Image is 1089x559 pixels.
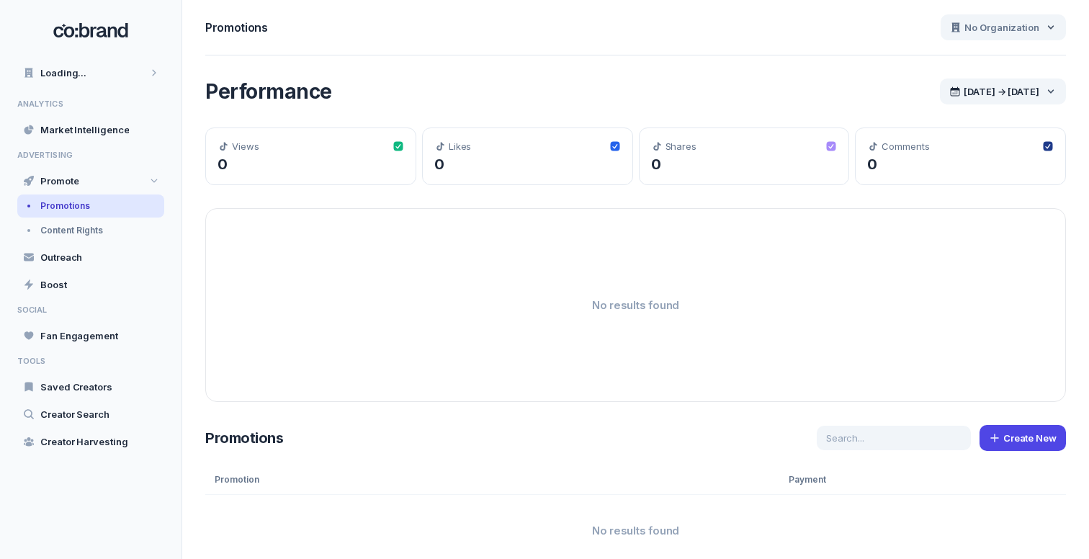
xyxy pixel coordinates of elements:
[17,272,164,297] a: Boost
[17,375,164,399] a: Saved Creators
[40,225,103,236] span: Content Rights
[1003,431,1057,444] span: Create New
[434,156,444,173] span: 0
[40,200,90,212] span: Promotions
[867,156,877,173] span: 0
[651,156,661,173] span: 0
[40,329,118,342] span: Fan Engagement
[17,219,164,242] a: Content Rights
[17,357,164,366] span: TOOLS
[592,524,679,538] span: No results found
[17,323,164,348] a: Fan Engagement
[40,174,79,187] span: Promote
[17,99,164,109] span: ANALYTICS
[964,21,1039,34] span: No Organization
[17,151,164,160] span: ADVERTISING
[665,140,697,153] span: Shares
[17,117,164,142] a: Market Intelligence
[980,425,1066,451] button: Create New
[40,278,67,291] span: Boost
[592,298,679,313] span: No results found
[17,245,164,269] a: Outreach
[17,305,164,315] span: SOCIAL
[205,429,283,447] span: Promotions
[40,123,129,136] span: Market Intelligence
[17,402,164,426] a: Creator Search
[779,465,1066,494] div: Payment
[40,66,86,79] span: Loading...
[40,435,128,448] span: Creator Harvesting
[817,426,971,450] input: Search...
[215,474,259,486] span: Promotion
[40,380,112,393] span: Saved Creators
[789,474,826,486] span: Payment
[17,194,164,218] a: Promotions
[882,140,929,153] span: Comments
[964,85,1039,98] span: [DATE] → [DATE]
[218,156,228,173] span: 0
[449,140,472,153] span: Likes
[17,429,164,454] a: Creator Harvesting
[40,408,109,421] span: Creator Search
[205,465,779,494] div: Promotion
[232,140,259,153] span: Views
[40,251,82,264] span: Outreach
[205,79,332,104] span: Performance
